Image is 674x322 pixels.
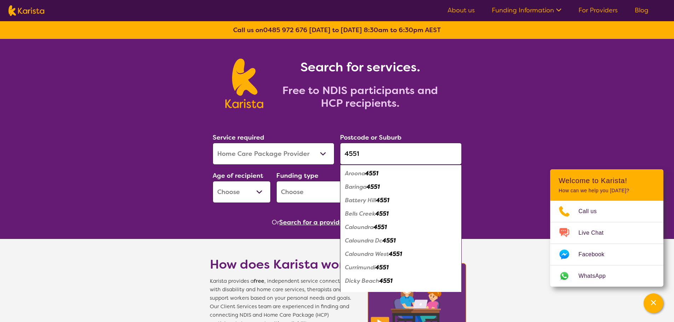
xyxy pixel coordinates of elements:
[550,265,663,287] a: Web link opens in a new tab.
[276,171,318,180] label: Funding type
[213,171,263,180] label: Age of recipient
[389,250,402,258] em: 4551
[225,59,263,108] img: Karista logo
[365,170,378,177] em: 4551
[272,84,449,110] h2: Free to NDIS participants and HCP recipients.
[272,59,449,76] h1: Search for services.
[492,6,561,14] a: Funding Information
[345,291,405,298] em: [GEOGRAPHIC_DATA]
[345,170,365,177] em: Aroona
[550,201,663,287] ul: Choose channel
[254,278,264,285] b: free
[345,264,375,271] em: Currimundi
[345,197,376,204] em: Battery Hill
[210,256,358,273] h1: How does Karista work?
[376,197,389,204] em: 4551
[578,271,614,281] span: WhatsApp
[550,169,663,287] div: Channel Menu
[344,234,458,247] div: Caloundra Dc 4551
[340,133,402,142] label: Postcode or Suburb
[344,247,458,261] div: Caloundra West 4551
[340,143,462,165] input: Type
[448,6,475,14] a: About us
[379,277,392,285] em: 4551
[263,26,307,34] a: 0485 972 676
[559,188,655,194] p: How can we help you [DATE]?
[635,6,649,14] a: Blog
[8,5,44,16] img: Karista logo
[375,264,388,271] em: 4551
[272,217,279,228] span: Or
[375,210,388,217] em: 4551
[578,206,605,217] span: Call us
[213,133,264,142] label: Service required
[344,180,458,194] div: Baringa 4551
[345,250,389,258] em: Caloundra West
[578,249,613,260] span: Facebook
[644,293,663,313] button: Channel Menu
[405,291,418,298] em: 4551
[578,6,618,14] a: For Providers
[344,207,458,221] div: Bells Creek 4551
[344,167,458,180] div: Aroona 4551
[559,176,655,185] h2: Welcome to Karista!
[279,217,402,228] button: Search for a provider to leave a review
[374,223,387,231] em: 4551
[233,26,441,34] b: Call us on [DATE] to [DATE] 8:30am to 6:30pm AEST
[367,183,380,191] em: 4551
[382,237,396,244] em: 4551
[345,223,374,231] em: Caloundra
[344,274,458,288] div: Dicky Beach 4551
[345,277,379,285] em: Dicky Beach
[344,221,458,234] div: Caloundra 4551
[344,261,458,274] div: Currimundi 4551
[578,228,612,238] span: Live Chat
[344,288,458,301] div: Golden Beach 4551
[345,237,382,244] em: Caloundra Dc
[344,194,458,207] div: Battery Hill 4551
[345,183,367,191] em: Baringa
[345,210,375,217] em: Bells Creek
